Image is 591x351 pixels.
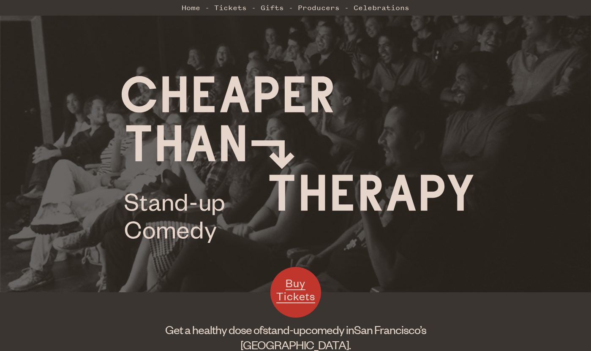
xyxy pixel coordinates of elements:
[270,267,321,318] a: Buy Tickets
[276,276,315,303] span: Buy Tickets
[122,76,474,243] img: Cheaper Than Therapy logo
[263,322,305,337] span: stand-up
[354,322,426,337] span: San Francisco’s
